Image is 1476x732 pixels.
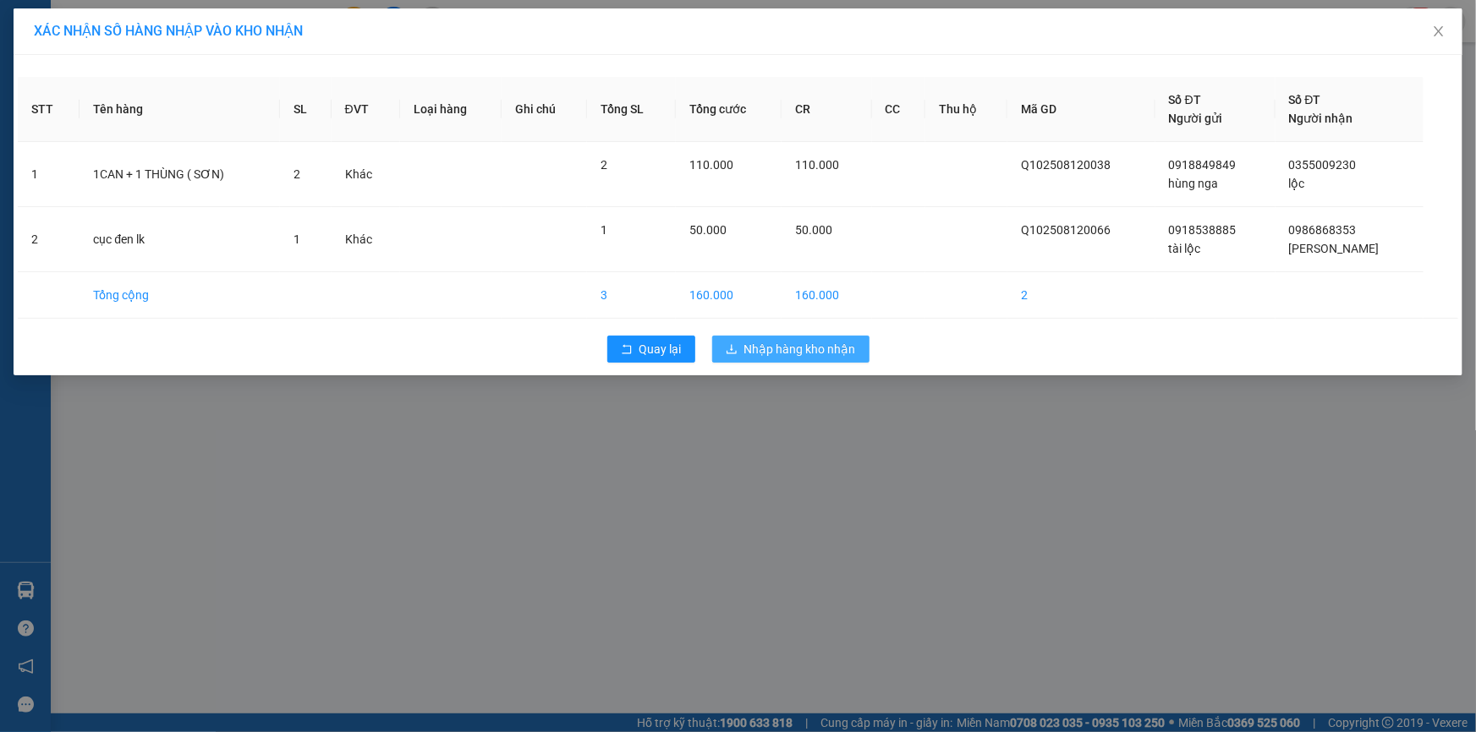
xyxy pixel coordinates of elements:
[689,158,733,172] span: 110.000
[1007,272,1155,319] td: 2
[80,142,280,207] td: 1CAN + 1 THÙNG ( SƠN)
[872,77,925,142] th: CC
[1021,223,1111,237] span: Q102508120066
[676,272,782,319] td: 160.000
[689,223,727,237] span: 50.000
[795,223,832,237] span: 50.000
[1021,158,1111,172] span: Q102508120038
[80,272,280,319] td: Tổng cộng
[1169,112,1223,125] span: Người gửi
[639,340,682,358] span: Quay lại
[795,158,839,172] span: 110.000
[1007,77,1155,142] th: Mã GD
[601,223,607,237] span: 1
[1289,242,1380,255] span: [PERSON_NAME]
[1289,93,1321,107] span: Số ĐT
[621,343,633,357] span: rollback
[332,77,400,142] th: ĐVT
[1169,93,1201,107] span: Số ĐT
[726,343,738,357] span: download
[18,77,80,142] th: STT
[294,232,300,246] span: 1
[1169,177,1219,190] span: hùng nga
[607,336,695,363] button: rollbackQuay lại
[1169,223,1237,237] span: 0918538885
[1415,8,1462,56] button: Close
[782,77,871,142] th: CR
[80,77,280,142] th: Tên hàng
[1289,158,1357,172] span: 0355009230
[18,207,80,272] td: 2
[925,77,1007,142] th: Thu hộ
[782,272,871,319] td: 160.000
[1289,177,1305,190] span: lộc
[587,77,676,142] th: Tổng SL
[676,77,782,142] th: Tổng cước
[587,272,676,319] td: 3
[1169,158,1237,172] span: 0918849849
[332,142,400,207] td: Khác
[1432,25,1446,38] span: close
[1169,242,1201,255] span: tài lộc
[332,207,400,272] td: Khác
[1289,223,1357,237] span: 0986868353
[34,23,303,39] span: XÁC NHẬN SỐ HÀNG NHẬP VÀO KHO NHẬN
[1289,112,1353,125] span: Người nhận
[601,158,607,172] span: 2
[744,340,856,358] span: Nhập hàng kho nhận
[280,77,332,142] th: SL
[712,336,870,363] button: downloadNhập hàng kho nhận
[502,77,587,142] th: Ghi chú
[80,207,280,272] td: cục đen lk
[18,142,80,207] td: 1
[400,77,502,142] th: Loại hàng
[294,167,300,181] span: 2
